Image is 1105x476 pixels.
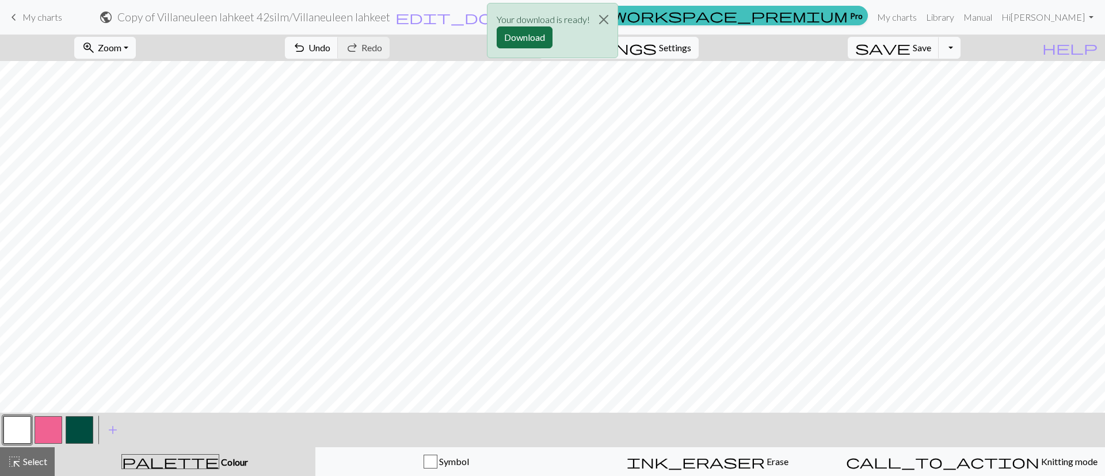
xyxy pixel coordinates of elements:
span: add [106,422,120,438]
span: Knitting mode [1039,456,1098,467]
button: Close [590,3,618,36]
span: Symbol [437,456,469,467]
span: palette [122,454,219,470]
button: Colour [55,447,315,476]
span: ink_eraser [627,454,765,470]
span: Erase [765,456,788,467]
span: highlight_alt [7,454,21,470]
span: Colour [219,456,248,467]
button: Symbol [315,447,577,476]
span: Select [21,456,47,467]
span: call_to_action [846,454,1039,470]
button: Erase [577,447,839,476]
button: Download [497,26,552,48]
button: Knitting mode [839,447,1105,476]
p: Your download is ready! [497,13,590,26]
